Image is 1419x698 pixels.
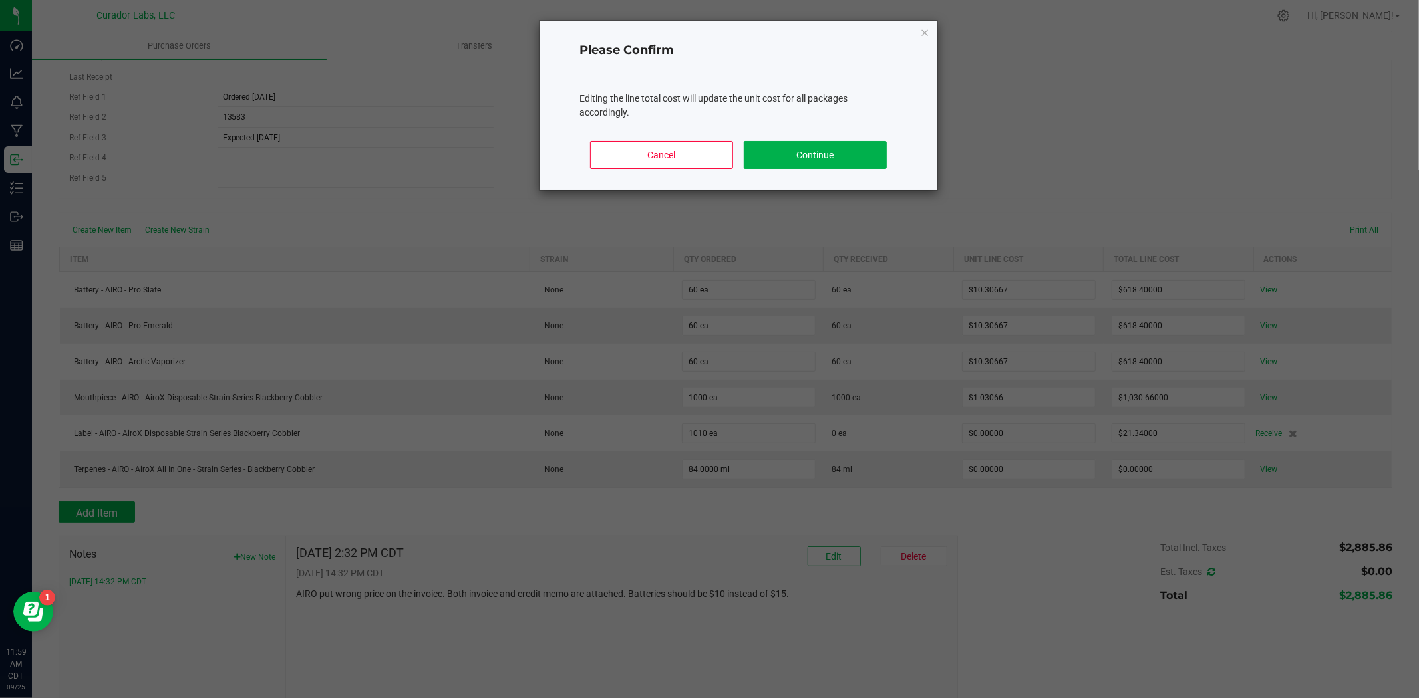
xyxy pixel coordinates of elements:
[590,141,733,169] button: Cancel
[39,590,55,606] iframe: Resource center unread badge
[13,592,53,632] iframe: Resource center
[579,92,897,120] div: Editing the line total cost will update the unit cost for all packages accordingly.
[579,42,897,59] h4: Please Confirm
[920,24,929,40] button: Close
[744,141,887,169] button: Continue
